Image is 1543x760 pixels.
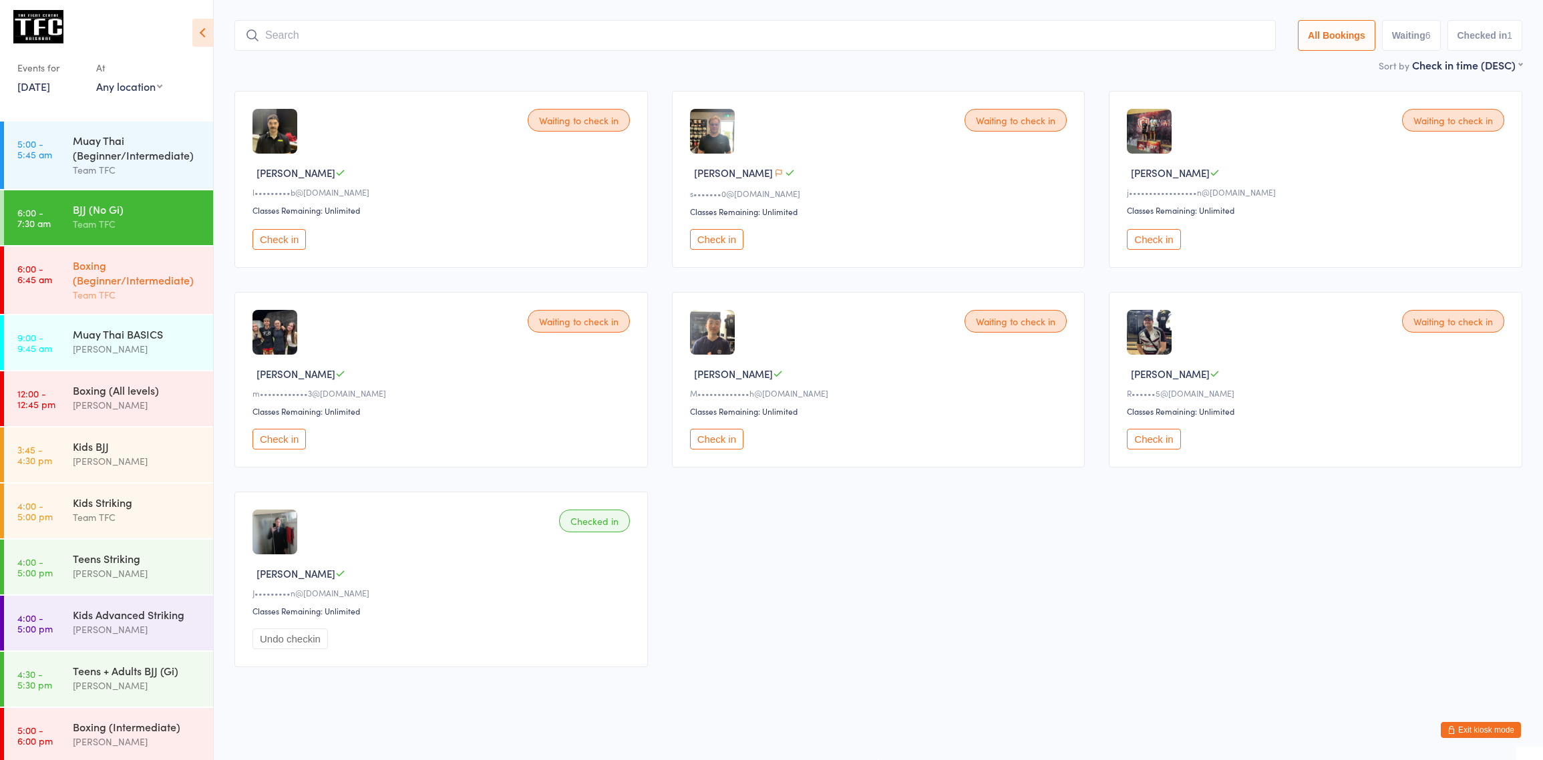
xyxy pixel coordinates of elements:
div: Kids Advanced Striking [73,607,202,622]
div: Team TFC [73,510,202,525]
div: Classes Remaining: Unlimited [1127,204,1508,216]
div: [PERSON_NAME] [73,341,202,357]
div: Waiting to check in [965,310,1067,333]
div: 1 [1507,30,1512,41]
time: 5:00 - 6:00 pm [17,725,53,746]
button: Check in [690,229,743,250]
img: image1719807313.png [252,510,297,554]
div: Muay Thai BASICS [73,327,202,341]
div: Classes Remaining: Unlimited [252,405,634,417]
img: image1700535625.png [690,109,735,154]
span: [PERSON_NAME] [256,367,335,381]
div: s•••••••0@[DOMAIN_NAME] [690,188,1071,199]
a: 4:30 -5:30 pmTeens + Adults BJJ (Gi)[PERSON_NAME] [4,652,213,707]
div: Waiting to check in [528,109,630,132]
div: Kids Striking [73,495,202,510]
span: [PERSON_NAME] [256,166,335,180]
a: 4:00 -5:00 pmTeens Striking[PERSON_NAME] [4,540,213,594]
img: image1737543265.png [1127,310,1172,355]
div: [PERSON_NAME] [73,397,202,413]
div: [PERSON_NAME] [73,566,202,581]
div: Team TFC [73,216,202,232]
img: image1742983905.png [252,310,297,355]
div: R••••••5@[DOMAIN_NAME] [1127,387,1508,399]
a: 4:00 -5:00 pmKids StrikingTeam TFC [4,484,213,538]
a: 9:00 -9:45 amMuay Thai BASICS[PERSON_NAME] [4,315,213,370]
time: 4:00 - 5:00 pm [17,556,53,578]
div: [PERSON_NAME] [73,678,202,693]
button: Check in [252,429,306,449]
div: Boxing (Intermediate) [73,719,202,734]
button: Check in [1127,429,1180,449]
div: Checked in [559,510,630,532]
div: M•••••••••••••h@[DOMAIN_NAME] [690,387,1071,399]
div: Team TFC [73,287,202,303]
div: j•••••••••••••••••n@[DOMAIN_NAME] [1127,186,1508,198]
div: Classes Remaining: Unlimited [252,605,634,616]
div: Kids BJJ [73,439,202,453]
div: [PERSON_NAME] [73,622,202,637]
img: The Fight Centre Brisbane [13,10,63,43]
img: image1724727461.png [690,310,735,355]
div: At [96,57,162,79]
div: Classes Remaining: Unlimited [252,204,634,216]
div: Muay Thai (Beginner/Intermediate) [73,133,202,162]
span: [PERSON_NAME] [1131,367,1210,381]
time: 6:00 - 6:45 am [17,263,52,284]
button: Waiting6 [1382,20,1441,51]
div: Waiting to check in [1402,109,1504,132]
time: 5:00 - 5:45 am [17,138,52,160]
div: [PERSON_NAME] [73,734,202,749]
div: Team TFC [73,162,202,178]
div: Classes Remaining: Unlimited [690,405,1071,417]
div: Boxing (Beginner/Intermediate) [73,258,202,287]
span: [PERSON_NAME] [694,166,773,180]
button: All Bookings [1298,20,1375,51]
button: Check in [1127,229,1180,250]
a: 6:00 -6:45 amBoxing (Beginner/Intermediate)Team TFC [4,246,213,314]
div: Classes Remaining: Unlimited [1127,405,1508,417]
a: 4:00 -5:00 pmKids Advanced Striking[PERSON_NAME] [4,596,213,650]
button: Undo checkin [252,628,328,649]
div: J•••••••••n@[DOMAIN_NAME] [252,587,634,598]
div: 6 [1425,30,1431,41]
div: [PERSON_NAME] [73,453,202,469]
img: image1751576994.png [252,109,297,154]
button: Checked in1 [1447,20,1523,51]
div: Events for [17,57,83,79]
time: 6:00 - 7:30 am [17,207,51,228]
div: Boxing (All levels) [73,383,202,397]
button: Check in [690,429,743,449]
time: 4:00 - 5:00 pm [17,500,53,522]
div: Teens + Adults BJJ (Gi) [73,663,202,678]
label: Sort by [1379,59,1409,72]
div: Any location [96,79,162,93]
time: 3:45 - 4:30 pm [17,444,52,465]
span: [PERSON_NAME] [256,566,335,580]
time: 4:00 - 5:00 pm [17,612,53,634]
a: 12:00 -12:45 pmBoxing (All levels)[PERSON_NAME] [4,371,213,426]
div: Waiting to check in [965,109,1067,132]
span: [PERSON_NAME] [1131,166,1210,180]
a: 5:00 -5:45 amMuay Thai (Beginner/Intermediate)Team TFC [4,122,213,189]
div: BJJ (No Gi) [73,202,202,216]
div: Teens Striking [73,551,202,566]
time: 9:00 - 9:45 am [17,332,52,353]
button: Check in [252,229,306,250]
input: Search [234,20,1276,51]
a: 6:00 -7:30 amBJJ (No Gi)Team TFC [4,190,213,245]
time: 12:00 - 12:45 pm [17,388,55,409]
div: Waiting to check in [528,310,630,333]
img: image1734733287.png [1127,109,1172,154]
span: [PERSON_NAME] [694,367,773,381]
button: Exit kiosk mode [1441,722,1521,738]
div: m••••••••••••3@[DOMAIN_NAME] [252,387,634,399]
div: Waiting to check in [1402,310,1504,333]
a: [DATE] [17,79,50,93]
time: 4:30 - 5:30 pm [17,669,52,690]
a: 3:45 -4:30 pmKids BJJ[PERSON_NAME] [4,427,213,482]
div: l•••••••••b@[DOMAIN_NAME] [252,186,634,198]
div: Check in time (DESC) [1412,57,1522,72]
div: Classes Remaining: Unlimited [690,206,1071,217]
